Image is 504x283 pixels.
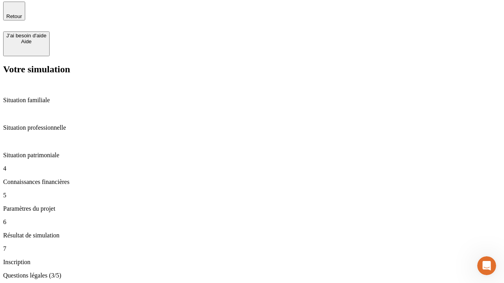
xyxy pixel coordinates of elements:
[3,2,25,20] button: Retour
[6,39,46,44] div: Aide
[3,259,501,266] p: Inscription
[3,152,501,159] p: Situation patrimoniale
[3,245,501,252] p: 7
[3,31,50,56] button: J’ai besoin d'aideAide
[3,232,501,239] p: Résultat de simulation
[3,219,501,226] p: 6
[3,165,501,172] p: 4
[3,124,501,131] p: Situation professionnelle
[3,97,501,104] p: Situation familiale
[3,192,501,199] p: 5
[6,13,22,19] span: Retour
[3,205,501,212] p: Paramètres du projet
[3,178,501,186] p: Connaissances financières
[477,256,496,275] iframe: Intercom live chat
[3,272,501,279] p: Questions légales (3/5)
[3,64,501,75] h2: Votre simulation
[6,33,46,39] div: J’ai besoin d'aide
